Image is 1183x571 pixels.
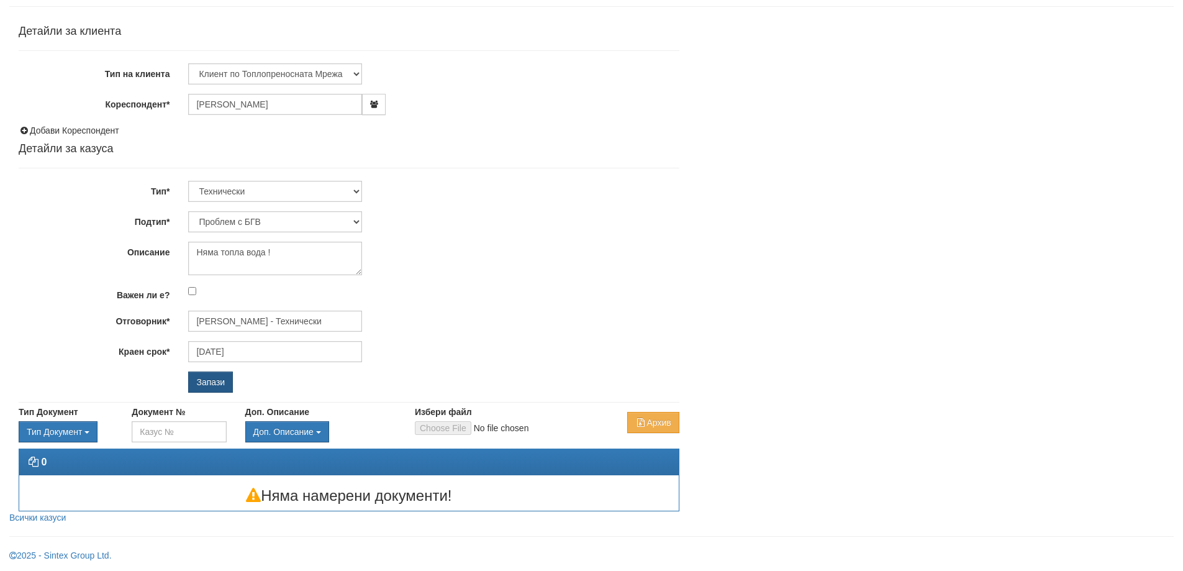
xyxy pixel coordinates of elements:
h4: Детайли за клиента [19,25,679,38]
input: Запази [188,372,233,393]
label: Отговорник* [9,311,179,327]
a: Всички казуси [9,513,66,523]
label: Документ № [132,406,185,418]
button: Архив [627,412,679,433]
div: Двоен клик, за изчистване на избраната стойност. [19,421,113,442]
label: Тип на клиента [9,63,179,80]
label: Доп. Описание [245,406,309,418]
label: Тип Документ [19,406,78,418]
a: 2025 - Sintex Group Ltd. [9,550,112,560]
input: ЕГН/Име/Адрес/Аб.№/Парт.№/Тел./Email [188,94,362,115]
label: Подтип* [9,211,179,228]
label: Важен ли е? [9,285,179,301]
div: Двоен клик, за изчистване на избраната стойност. [245,421,396,442]
button: Доп. Описание [245,421,329,442]
label: Описание [9,242,179,258]
label: Кореспондент* [9,94,179,111]
div: Добави Кореспондент [19,124,679,137]
strong: 0 [41,457,47,467]
label: Избери файл [415,406,472,418]
h4: Детайли за казуса [19,143,679,155]
input: Търсене по Име / Имейл [188,341,362,362]
h3: Няма намерени документи! [19,488,679,504]
input: Казус № [132,421,226,442]
label: Краен срок* [9,341,179,358]
span: Доп. Описание [253,427,314,437]
input: Търсене по Име / Имейл [188,311,362,332]
button: Тип Документ [19,421,97,442]
span: Тип Документ [27,427,82,437]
